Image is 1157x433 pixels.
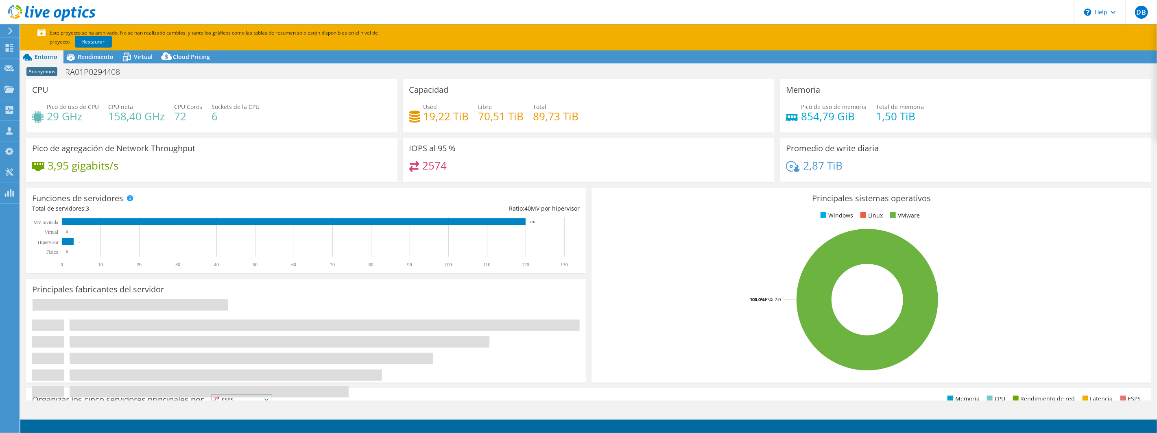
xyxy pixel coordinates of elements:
[212,112,260,121] h4: 6
[38,239,59,245] text: Hipervisor
[858,211,883,220] li: Linux
[598,194,1145,203] h3: Principales sistemas operativos
[47,112,99,121] h4: 29 GHz
[134,53,153,61] span: Virtual
[1135,6,1148,19] span: DB
[35,53,57,61] span: Entorno
[801,112,867,121] h4: 854,79 GiB
[422,161,447,170] h4: 2574
[533,103,547,111] span: Total
[478,103,492,111] span: Libre
[786,144,879,153] h3: Promedio de write diaria
[888,211,920,220] li: VMware
[108,103,133,111] span: CPU neta
[330,262,335,268] text: 70
[37,28,436,46] p: Este proyecto se ha archivado. No se han realizado cambios, y tanto los gráficos como las tablas ...
[86,205,89,212] span: 3
[819,211,853,220] li: Windows
[407,262,412,268] text: 90
[174,103,202,111] span: CPU Cores
[533,112,579,121] h4: 89,73 TiB
[561,262,568,268] text: 130
[483,262,491,268] text: 110
[137,262,142,268] text: 20
[291,262,296,268] text: 60
[32,144,195,153] h3: Pico de agregación de Network Throughput
[214,262,219,268] text: 40
[78,53,114,61] span: Rendimiento
[409,144,456,153] h3: IOPS al 95 %
[1011,394,1075,403] li: Rendimiento de red
[32,204,306,213] div: Total de servidores:
[530,220,535,224] text: 120
[32,285,164,294] h3: Principales fabricantes del servidor
[66,230,68,234] text: 0
[66,250,68,254] text: 0
[173,53,210,61] span: Cloud Pricing
[801,103,867,111] span: Pico de uso de memoria
[75,36,112,48] a: Restaurar
[369,262,373,268] text: 80
[46,249,58,255] tspan: Físico
[985,394,1006,403] li: CPU
[409,85,449,94] h3: Capacidad
[1084,9,1092,16] svg: \n
[803,161,843,170] h4: 2,87 TiB
[47,103,99,111] span: Pico de uso de CPU
[175,262,180,268] text: 30
[424,103,437,111] span: Used
[765,296,781,302] tspan: ESXi 7.0
[61,262,63,268] text: 0
[478,112,524,121] h4: 70,51 TiB
[212,395,272,405] span: ESPS
[945,394,980,403] li: Memoria
[750,296,765,302] tspan: 100.0%
[1081,394,1113,403] li: Latencia
[32,85,48,94] h3: CPU
[524,205,531,212] span: 40
[306,204,580,213] div: Ratio: MV por hipervisor
[45,229,59,235] text: Virtual
[26,67,57,76] span: Anonymous
[174,112,202,121] h4: 72
[1118,394,1141,403] li: ESPS
[108,112,165,121] h4: 158,40 GHz
[253,262,258,268] text: 50
[424,112,469,121] h4: 19,22 TiB
[212,103,260,111] span: Sockets de la CPU
[876,103,924,111] span: Total de memoria
[48,161,118,170] h4: 3,95 gigabits/s
[33,220,58,225] text: MV invitada
[876,112,924,121] h4: 1,50 TiB
[32,194,123,203] h3: Funciones de servidores
[522,262,529,268] text: 120
[445,262,452,268] text: 100
[78,240,80,244] text: 3
[786,85,820,94] h3: Memoria
[98,262,103,268] text: 10
[61,67,133,76] h1: RA01P0294408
